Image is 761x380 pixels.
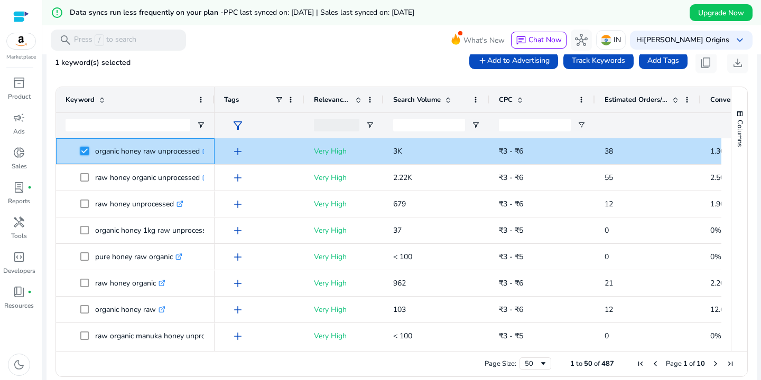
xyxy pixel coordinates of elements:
button: Open Filter Menu [471,121,480,129]
span: 0% [710,252,721,262]
span: add [231,224,244,237]
span: Search Volume [393,95,441,104]
span: add [231,145,244,158]
div: 50 [525,359,539,368]
p: organic honey raw unprocessed [95,140,209,162]
span: 0% [710,331,721,341]
p: Very High [314,246,374,268]
span: 2.20% [710,278,731,288]
span: 679 [393,199,406,209]
p: Tools [11,231,27,241]
span: 50 [584,359,592,368]
span: filter_alt [231,119,244,132]
span: 1.30% [710,146,731,156]
span: Track Keywords [572,55,625,66]
p: pure honey raw organic [95,246,182,268]
p: Product [8,92,31,101]
span: of [689,359,695,368]
span: ₹3 - ₹5 [499,252,523,262]
span: 21 [605,278,613,288]
mat-icon: add [478,56,487,65]
span: ₹3 - ₹6 [499,173,523,183]
button: content_copy [695,52,717,73]
p: Very High [314,167,374,188]
span: inventory_2 [13,77,25,89]
span: 2.50% [710,173,731,183]
span: code_blocks [13,251,25,263]
span: 38 [605,146,613,156]
span: Columns [735,120,745,147]
p: organic honey raw [95,299,165,320]
img: in.svg [601,35,611,45]
span: add [231,277,244,290]
span: ₹3 - ₹5 [499,331,523,341]
span: Page [666,359,682,368]
span: ₹3 - ₹6 [499,199,523,209]
p: Sales [12,161,27,171]
span: Tags [224,95,239,104]
span: Relevance Score [314,95,351,104]
span: donut_small [13,146,25,159]
p: raw honey organic [95,272,165,294]
span: add [231,172,244,184]
span: add [231,303,244,316]
p: Very High [314,299,374,320]
button: Open Filter Menu [197,121,205,129]
div: First Page [636,359,645,368]
span: 0% [710,225,721,235]
p: Very High [314,325,374,347]
p: Reports [8,196,30,206]
span: < 100 [393,331,412,341]
span: keyboard_arrow_down [734,34,746,46]
p: Developers [3,266,35,275]
span: Estimated Orders/Month [605,95,668,104]
span: 2.22K [393,173,412,183]
p: Press to search [74,34,136,46]
p: Hi [636,36,729,44]
span: 37 [393,225,402,235]
span: add [231,251,244,263]
span: ₹3 - ₹6 [499,278,523,288]
h5: Data syncs run less frequently on your plan - [70,8,414,17]
div: Next Page [711,359,720,368]
p: Resources [4,301,34,310]
span: handyman [13,216,25,229]
span: search [59,34,72,46]
button: Upgrade Now [690,4,753,21]
span: Add Tags [647,55,679,66]
span: ₹3 - ₹6 [499,146,523,156]
input: Search Volume Filter Input [393,119,465,131]
span: 1 keyword(s) selected [55,58,131,68]
span: 0 [605,225,609,235]
span: 962 [393,278,406,288]
span: 1 [570,359,574,368]
p: Very High [314,193,374,215]
button: download [727,52,748,73]
span: PPC last synced on: [DATE] | Sales last synced on: [DATE] [224,7,414,17]
button: chatChat Now [511,32,567,49]
button: Track Keywords [563,52,634,69]
p: raw organic manuka honey unprocessed unfiltered [95,325,271,347]
span: ₹3 - ₹6 [499,305,523,315]
span: 0 [605,252,609,262]
span: CPC [499,95,513,104]
span: Keyword [66,95,95,104]
span: fiber_manual_record [27,290,32,294]
p: Very High [314,272,374,294]
span: Chat Now [528,35,562,45]
p: raw honey organic unprocessed [95,167,209,188]
span: 103 [393,305,406,315]
span: dark_mode [13,358,25,371]
div: Page Size: [485,359,516,368]
span: campaign [13,111,25,124]
span: 1 [683,359,688,368]
span: 1.90% [710,199,731,209]
div: Last Page [726,359,735,368]
mat-icon: error_outline [51,6,63,19]
span: lab_profile [13,181,25,194]
p: raw honey unprocessed [95,193,183,215]
span: add [231,330,244,343]
span: < 100 [393,252,412,262]
span: 3K [393,146,402,156]
button: Open Filter Menu [577,121,586,129]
